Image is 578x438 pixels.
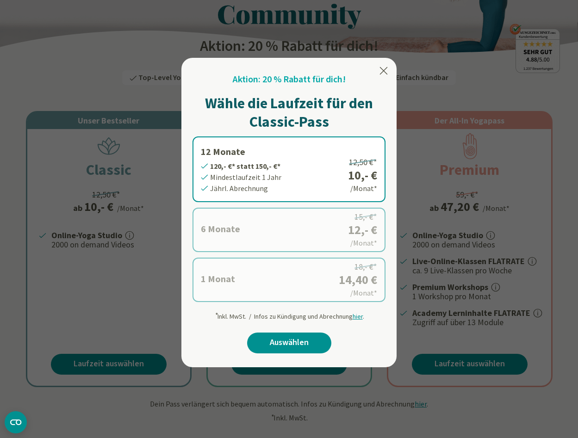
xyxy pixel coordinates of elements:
[233,73,346,86] h2: Aktion: 20 % Rabatt für dich!
[5,411,27,433] button: CMP-Widget öffnen
[193,94,385,131] h1: Wähle die Laufzeit für den Classic-Pass
[214,308,364,321] div: Inkl. MwSt. / Infos zu Kündigung und Abrechnung .
[247,333,331,353] a: Auswählen
[353,312,363,321] span: hier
